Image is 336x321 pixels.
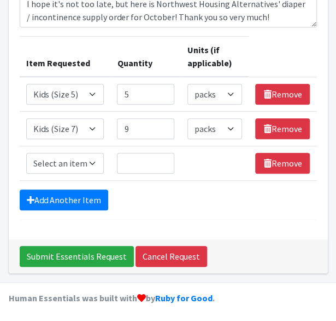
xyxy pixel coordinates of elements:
[255,84,310,105] a: Remove
[181,37,249,77] th: Units (if applicable)
[135,246,207,267] a: Cancel Request
[110,37,180,77] th: Quantity
[9,293,215,303] strong: Human Essentials was built with by .
[255,153,310,174] a: Remove
[155,293,213,303] a: Ruby for Good
[20,246,134,267] input: Submit Essentials Request
[20,37,111,77] th: Item Requested
[20,190,108,210] a: Add Another Item
[255,118,310,139] a: Remove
